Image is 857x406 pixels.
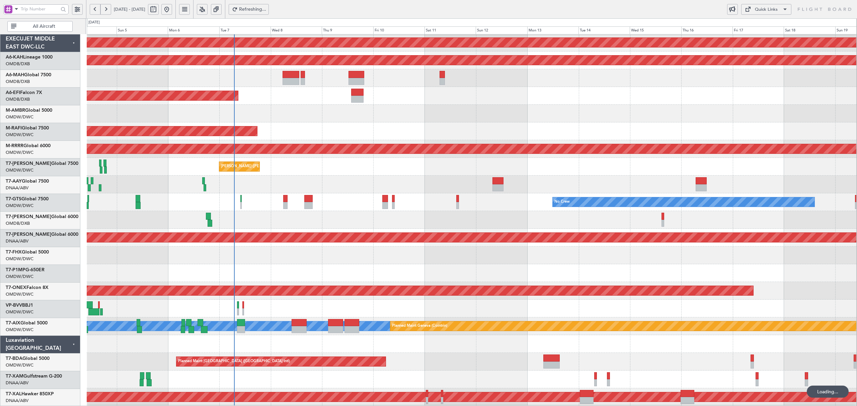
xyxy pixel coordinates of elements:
span: M-RRRR [6,143,23,148]
div: Planned Maint Geneva (Cointrin) [392,321,447,331]
div: Thu 9 [322,26,373,34]
a: M-RRRRGlobal 6000 [6,143,51,148]
span: T7-[PERSON_NAME] [6,214,51,219]
span: [DATE] - [DATE] [114,6,145,12]
a: OMDW/DWC [6,274,33,280]
span: T7-FHX [6,250,22,255]
div: Thu 16 [681,26,732,34]
a: A6-KAHLineage 1000 [6,55,53,60]
span: VP-BVV [6,303,22,308]
a: OMDW/DWC [6,291,33,297]
div: Tue 14 [578,26,630,34]
a: OMDB/DXB [6,61,30,67]
div: Wed 8 [270,26,322,34]
a: OMDB/DXB [6,79,30,85]
div: Loading... [807,386,849,398]
a: T7-[PERSON_NAME]Global 6000 [6,232,78,237]
a: DNAA/ABV [6,380,28,386]
a: VP-BVVBBJ1 [6,303,33,308]
a: OMDW/DWC [6,327,33,333]
a: T7-AIXGlobal 5000 [6,321,48,325]
a: M-AMBRGlobal 5000 [6,108,52,113]
a: OMDW/DWC [6,167,33,173]
span: T7-XAM [6,374,23,379]
a: OMDW/DWC [6,309,33,315]
a: OMDW/DWC [6,149,33,156]
span: T7-[PERSON_NAME] [6,232,51,237]
span: M-AMBR [6,108,25,113]
a: T7-ONEXFalcon 8X [6,285,49,290]
button: All Aircraft [7,21,73,32]
div: No Crew [554,197,570,207]
div: Planned Maint [GEOGRAPHIC_DATA] ([GEOGRAPHIC_DATA] Intl) [178,357,290,367]
span: T7-AIX [6,321,20,325]
span: T7-XAL [6,392,21,396]
a: T7-GTSGlobal 7500 [6,197,49,201]
div: Sat 4 [65,26,116,34]
a: DNAA/ABV [6,185,28,191]
div: Wed 15 [630,26,681,34]
div: Mon 6 [168,26,219,34]
div: Sat 11 [424,26,476,34]
a: T7-[PERSON_NAME]Global 7500 [6,161,78,166]
a: OMDW/DWC [6,203,33,209]
div: [DATE] [88,20,100,25]
div: Sun 5 [116,26,168,34]
span: T7-[PERSON_NAME] [6,161,51,166]
a: OMDW/DWC [6,256,33,262]
a: T7-P1MPG-650ER [6,268,45,272]
span: T7-GTS [6,197,21,201]
div: Mon 13 [527,26,578,34]
a: OMDB/DXB [6,220,30,226]
div: Sat 18 [784,26,835,34]
span: T7-BDA [6,356,22,361]
a: M-RAFIGlobal 7500 [6,126,49,130]
span: A6-MAH [6,73,24,77]
div: Tue 7 [219,26,270,34]
span: T7-P1MP [6,268,25,272]
div: Sun 12 [476,26,527,34]
a: T7-BDAGlobal 5000 [6,356,50,361]
a: T7-FHXGlobal 5000 [6,250,49,255]
a: DNAA/ABV [6,398,28,404]
button: Refreshing... [229,4,269,15]
span: T7-AAY [6,179,22,184]
a: DNAA/ABV [6,238,28,244]
button: Quick Links [741,4,791,15]
div: Fri 17 [732,26,784,34]
span: A6-EFI [6,90,20,95]
input: Trip Number [21,4,59,14]
a: OMDW/DWC [6,362,33,368]
a: OMDW/DWC [6,114,33,120]
span: Refreshing... [239,7,266,12]
a: T7-XALHawker 850XP [6,392,54,396]
span: M-RAFI [6,126,22,130]
a: OMDB/DXB [6,96,30,102]
a: T7-[PERSON_NAME]Global 6000 [6,214,78,219]
a: OMDW/DWC [6,132,33,138]
div: Quick Links [755,6,778,13]
span: A6-KAH [6,55,23,60]
a: A6-EFIFalcon 7X [6,90,42,95]
div: Fri 10 [373,26,424,34]
a: T7-AAYGlobal 7500 [6,179,49,184]
span: All Aircraft [18,24,70,29]
a: T7-XAMGulfstream G-200 [6,374,62,379]
span: T7-ONEX [6,285,26,290]
div: [PERSON_NAME] ([PERSON_NAME] Intl) [221,162,291,172]
a: A6-MAHGlobal 7500 [6,73,51,77]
